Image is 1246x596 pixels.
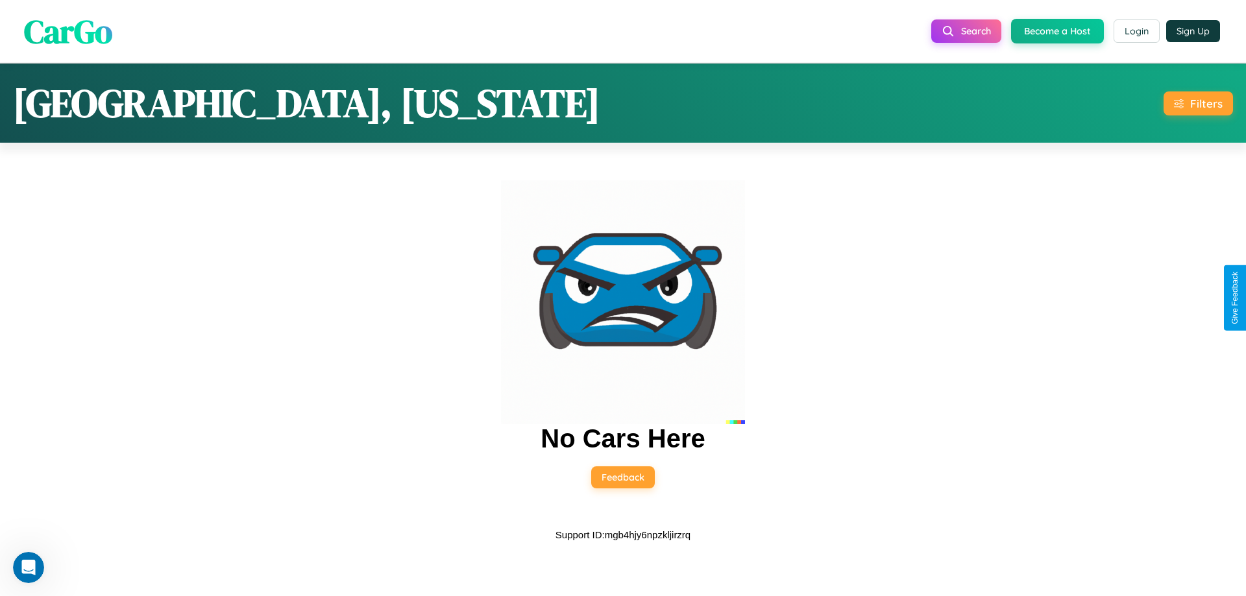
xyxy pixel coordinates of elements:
div: Filters [1190,97,1223,110]
button: Become a Host [1011,19,1104,43]
iframe: Intercom live chat [13,552,44,583]
button: Sign Up [1166,20,1220,42]
p: Support ID: mgb4hjy6npzkljirzrq [556,526,690,543]
img: car [501,180,745,424]
span: CarGo [24,8,112,53]
button: Search [931,19,1001,43]
div: Give Feedback [1230,272,1240,324]
h1: [GEOGRAPHIC_DATA], [US_STATE] [13,77,600,130]
button: Feedback [591,466,655,488]
button: Login [1114,19,1160,43]
h2: No Cars Here [541,424,705,453]
button: Filters [1164,91,1233,115]
span: Search [961,25,991,37]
